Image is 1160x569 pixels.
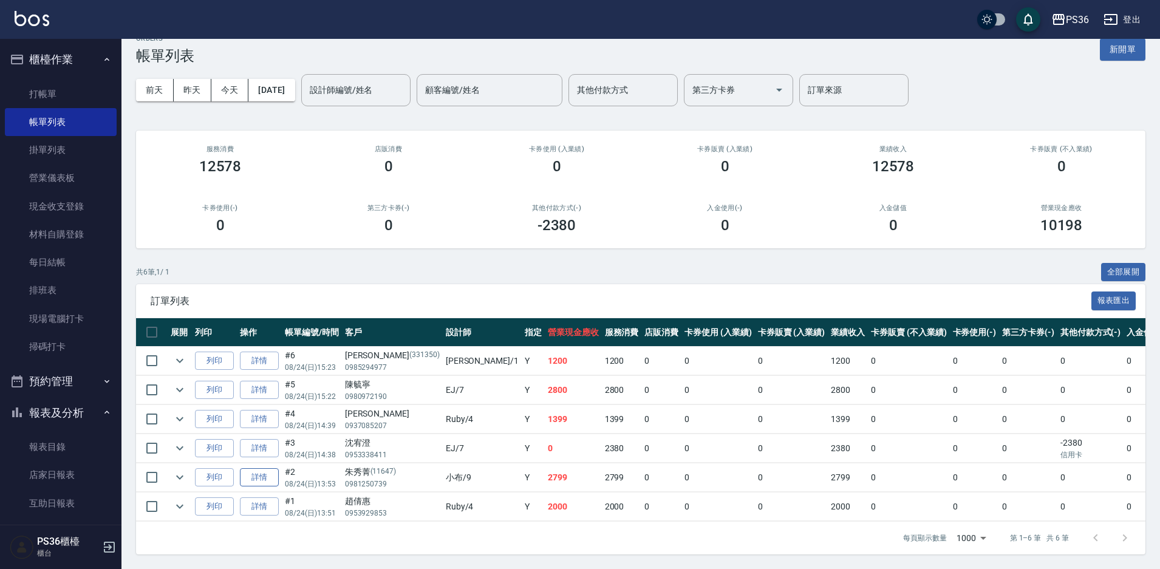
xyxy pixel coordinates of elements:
[950,463,1000,492] td: 0
[641,347,681,375] td: 0
[1100,38,1145,61] button: 新開單
[240,439,279,458] a: 詳情
[5,44,117,75] button: 櫃檯作業
[522,376,545,404] td: Y
[1057,158,1066,175] h3: 0
[345,466,440,479] div: 朱秀菁
[345,349,440,362] div: [PERSON_NAME]
[443,376,522,404] td: EJ /7
[721,158,729,175] h3: 0
[5,108,117,136] a: 帳單列表
[345,508,440,519] p: 0953929853
[602,318,642,347] th: 服務消費
[443,492,522,521] td: Ruby /4
[174,79,211,101] button: 昨天
[950,347,1000,375] td: 0
[487,204,626,212] h2: 其他付款方式(-)
[641,463,681,492] td: 0
[171,381,189,399] button: expand row
[1057,405,1124,434] td: 0
[282,318,342,347] th: 帳單編號/時間
[522,463,545,492] td: Y
[195,381,234,400] button: 列印
[151,145,290,153] h3: 服務消費
[992,145,1131,153] h2: 卡券販賣 (不入業績)
[171,439,189,457] button: expand row
[602,434,642,463] td: 2380
[345,495,440,508] div: 趙倩惠
[545,463,602,492] td: 2799
[868,463,949,492] td: 0
[755,405,828,434] td: 0
[721,217,729,234] h3: 0
[999,463,1057,492] td: 0
[950,492,1000,521] td: 0
[522,492,545,521] td: Y
[409,349,440,362] p: (331350)
[240,410,279,429] a: 詳情
[5,193,117,220] a: 現金收支登錄
[195,468,234,487] button: 列印
[192,318,237,347] th: 列印
[282,492,342,521] td: #1
[15,11,49,26] img: Logo
[553,158,561,175] h3: 0
[1101,263,1146,282] button: 全部展開
[5,433,117,461] a: 報表目錄
[345,449,440,460] p: 0953338411
[1057,492,1124,521] td: 0
[1066,12,1089,27] div: PS36
[868,376,949,404] td: 0
[755,318,828,347] th: 卡券販賣 (入業績)
[522,347,545,375] td: Y
[5,80,117,108] a: 打帳單
[641,434,681,463] td: 0
[240,468,279,487] a: 詳情
[487,145,626,153] h2: 卡券使用 (入業績)
[282,405,342,434] td: #4
[828,318,868,347] th: 業績收入
[999,318,1057,347] th: 第三方卡券(-)
[282,376,342,404] td: #5
[319,204,458,212] h2: 第三方卡券(-)
[681,492,755,521] td: 0
[950,318,1000,347] th: 卡券使用(-)
[37,548,99,559] p: 櫃台
[211,79,249,101] button: 今天
[952,522,991,554] div: 1000
[171,468,189,486] button: expand row
[345,362,440,373] p: 0985294977
[285,449,339,460] p: 08/24 (日) 14:38
[443,463,522,492] td: 小布 /9
[641,376,681,404] td: 0
[1010,533,1069,543] p: 第 1–6 筆 共 6 筆
[755,463,828,492] td: 0
[345,437,440,449] div: 沈宥澄
[345,479,440,489] p: 0981250739
[522,318,545,347] th: 指定
[828,492,868,521] td: 2000
[282,347,342,375] td: #6
[285,479,339,489] p: 08/24 (日) 13:53
[384,217,393,234] h3: 0
[345,378,440,391] div: 陳毓寧
[641,318,681,347] th: 店販消費
[1057,434,1124,463] td: -2380
[37,536,99,548] h5: PS36櫃檯
[868,318,949,347] th: 卡券販賣 (不入業績)
[828,376,868,404] td: 2800
[655,145,794,153] h2: 卡券販賣 (入業績)
[171,410,189,428] button: expand row
[282,463,342,492] td: #2
[824,204,963,212] h2: 入金儲值
[828,405,868,434] td: 1399
[641,492,681,521] td: 0
[522,434,545,463] td: Y
[602,463,642,492] td: 2799
[755,492,828,521] td: 0
[828,434,868,463] td: 2380
[1057,463,1124,492] td: 0
[5,333,117,361] a: 掃碼打卡
[248,79,295,101] button: [DATE]
[195,497,234,516] button: 列印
